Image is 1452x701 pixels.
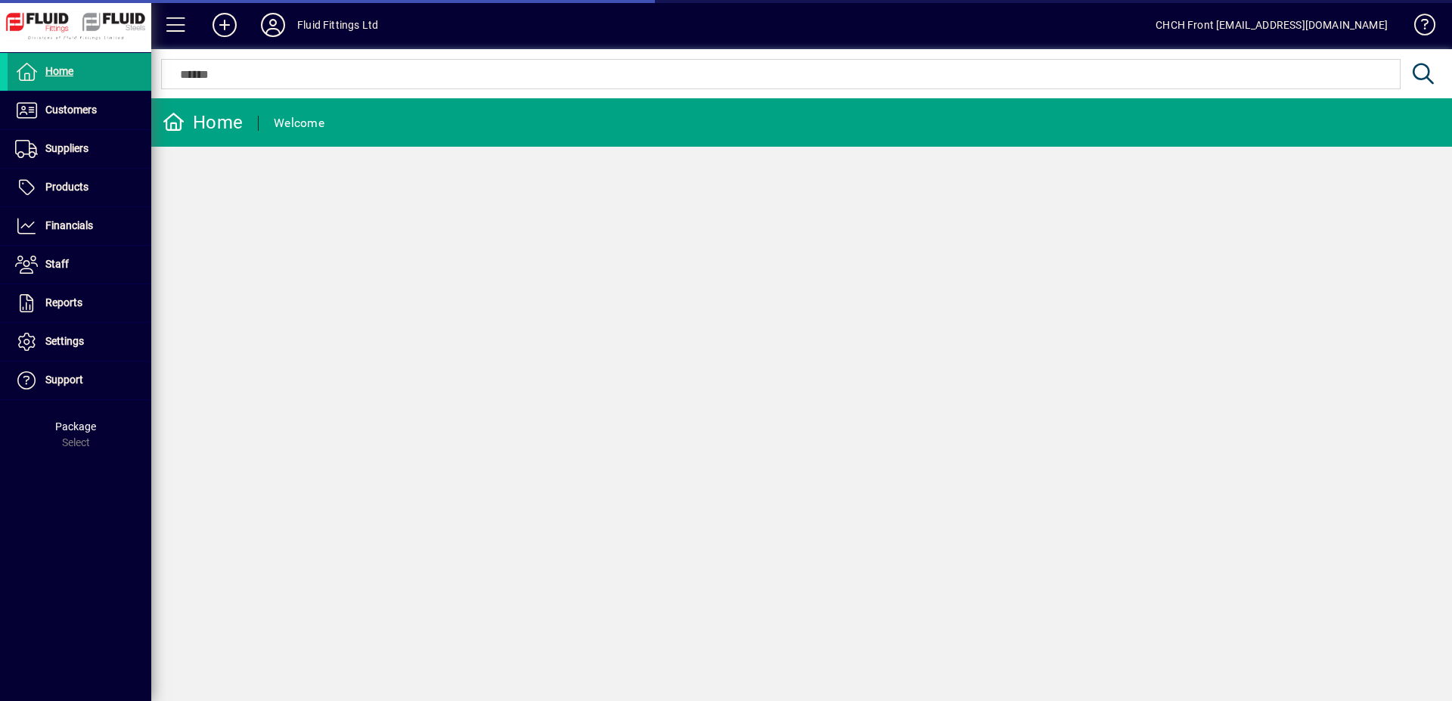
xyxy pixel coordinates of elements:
span: Financials [45,219,93,231]
span: Reports [45,296,82,309]
button: Profile [249,11,297,39]
span: Settings [45,335,84,347]
span: Staff [45,258,69,270]
span: Package [55,420,96,433]
a: Financials [8,207,151,245]
a: Products [8,169,151,206]
a: Settings [8,323,151,361]
span: Suppliers [45,142,88,154]
span: Customers [45,104,97,116]
a: Suppliers [8,130,151,168]
a: Staff [8,246,151,284]
div: Fluid Fittings Ltd [297,13,378,37]
button: Add [200,11,249,39]
a: Support [8,361,151,399]
div: Welcome [274,111,324,135]
a: Knowledge Base [1403,3,1433,52]
span: Products [45,181,88,193]
a: Reports [8,284,151,322]
a: Customers [8,92,151,129]
div: CHCH Front [EMAIL_ADDRESS][DOMAIN_NAME] [1156,13,1388,37]
span: Home [45,65,73,77]
span: Support [45,374,83,386]
div: Home [163,110,243,135]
